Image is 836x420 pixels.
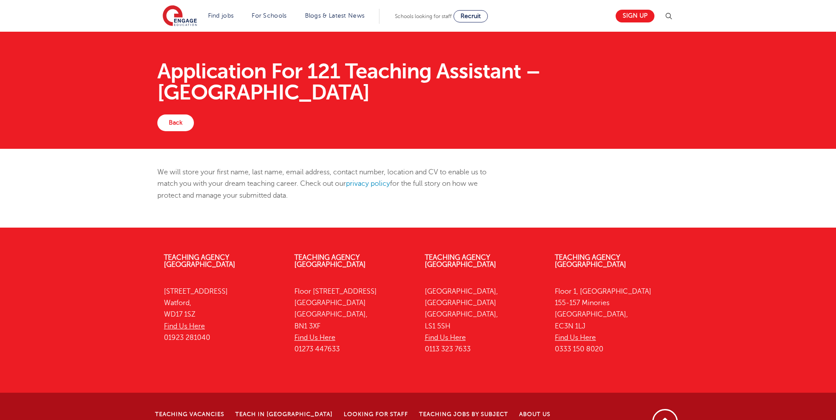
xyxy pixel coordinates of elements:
[155,411,224,417] a: Teaching Vacancies
[346,180,390,188] a: privacy policy
[157,61,679,103] h1: Application For 121 Teaching Assistant – [GEOGRAPHIC_DATA]
[555,286,672,355] p: Floor 1, [GEOGRAPHIC_DATA] 155-157 Minories [GEOGRAPHIC_DATA], EC3N 1LJ 0333 150 8020
[395,13,452,19] span: Schools looking for staff
[305,12,365,19] a: Blogs & Latest News
[235,411,333,417] a: Teach in [GEOGRAPHIC_DATA]
[294,334,335,342] a: Find Us Here
[425,334,466,342] a: Find Us Here
[519,411,550,417] a: About Us
[164,322,205,330] a: Find Us Here
[164,286,281,343] p: [STREET_ADDRESS] Watford, WD17 1SZ 01923 281040
[164,254,235,269] a: Teaching Agency [GEOGRAPHIC_DATA]
[425,254,496,269] a: Teaching Agency [GEOGRAPHIC_DATA]
[616,10,654,22] a: Sign up
[425,286,542,355] p: [GEOGRAPHIC_DATA], [GEOGRAPHIC_DATA] [GEOGRAPHIC_DATA], LS1 5SH 0113 323 7633
[294,254,366,269] a: Teaching Agency [GEOGRAPHIC_DATA]
[157,166,501,201] p: We will store your first name, last name, email address, contact number, location and CV to enabl...
[555,254,626,269] a: Teaching Agency [GEOGRAPHIC_DATA]
[163,5,197,27] img: Engage Education
[208,12,234,19] a: Find jobs
[294,286,412,355] p: Floor [STREET_ADDRESS] [GEOGRAPHIC_DATA] [GEOGRAPHIC_DATA], BN1 3XF 01273 447633
[344,411,408,417] a: Looking for staff
[252,12,286,19] a: For Schools
[419,411,508,417] a: Teaching jobs by subject
[453,10,488,22] a: Recruit
[157,114,194,131] a: Back
[555,334,596,342] a: Find Us Here
[461,13,481,19] span: Recruit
